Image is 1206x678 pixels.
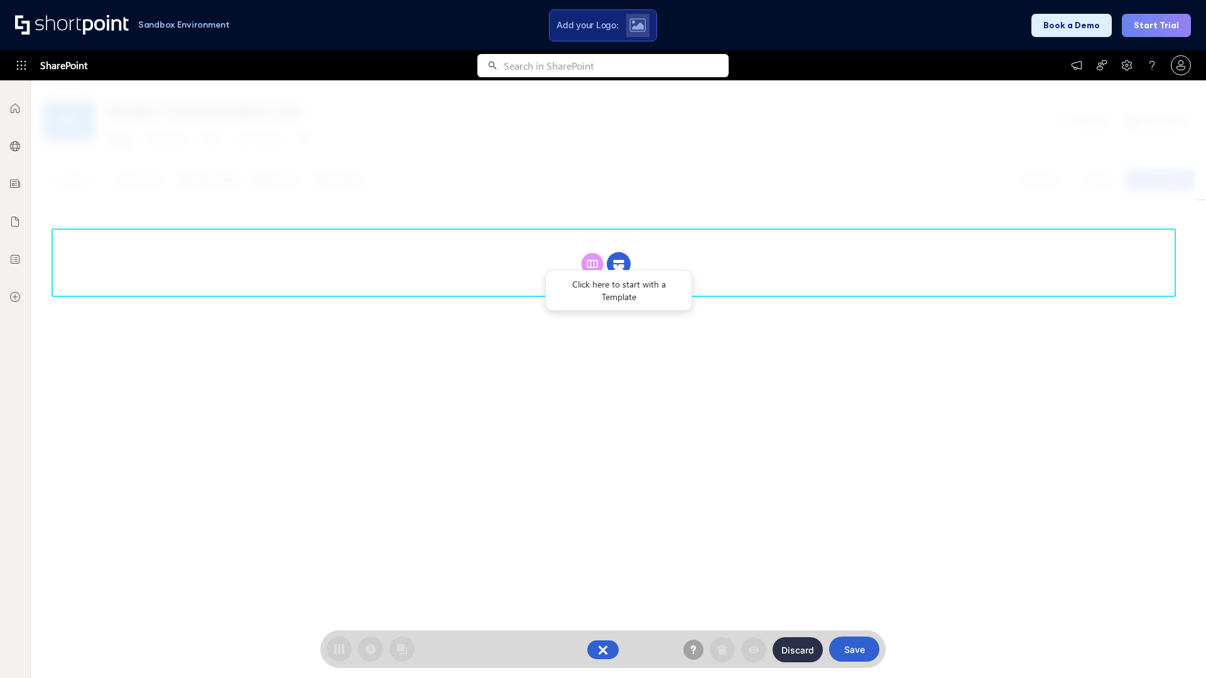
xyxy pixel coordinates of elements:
[504,54,729,77] input: Search in SharePoint
[829,637,879,662] button: Save
[773,637,823,662] button: Discard
[557,19,618,31] span: Add your Logo:
[1031,14,1112,37] button: Book a Demo
[1143,618,1206,678] iframe: Chat Widget
[138,21,230,28] h1: Sandbox Environment
[40,50,87,80] span: SharePoint
[1122,14,1191,37] button: Start Trial
[629,18,646,32] img: Upload logo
